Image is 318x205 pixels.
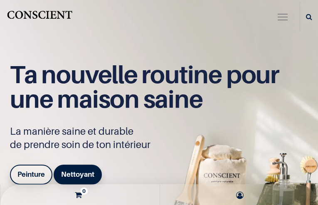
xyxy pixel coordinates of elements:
sup: 0 [80,188,88,195]
a: Logo of CONSCIENT [6,8,73,25]
a: Nettoyant [54,165,102,185]
a: 0 [2,184,158,205]
iframe: Tidio Chat [275,151,314,190]
b: Nettoyant [61,170,94,178]
span: Ta nouvelle routine pour une maison saine [10,59,279,114]
p: La manière saine et durable de prendre soin de ton intérieur [10,125,280,151]
a: Peinture [10,165,52,185]
img: CONSCIENT [6,8,73,25]
b: Peinture [17,170,45,178]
